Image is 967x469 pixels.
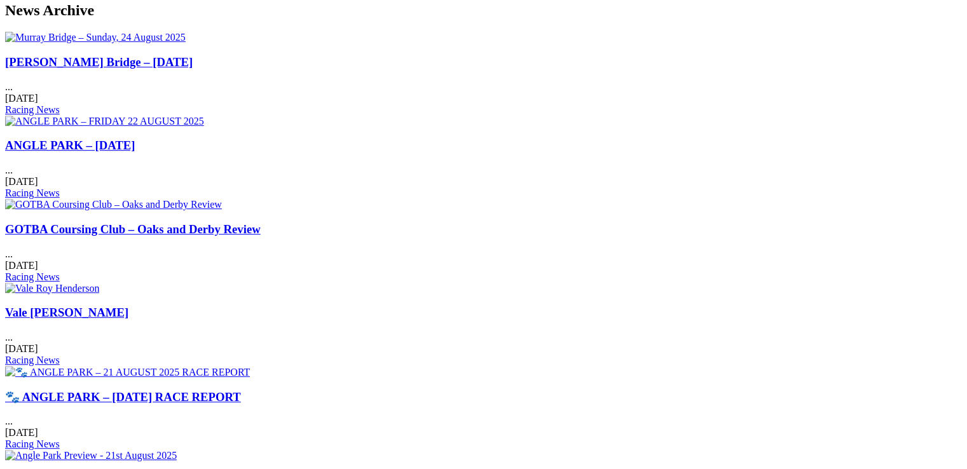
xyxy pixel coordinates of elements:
[5,306,128,319] a: Vale [PERSON_NAME]
[5,139,135,152] a: ANGLE PARK – [DATE]
[5,199,222,210] img: GOTBA Coursing Club – Oaks and Derby Review
[5,343,38,354] span: [DATE]
[5,187,60,198] a: Racing News
[5,271,60,282] a: Racing News
[5,390,962,451] div: ...
[5,222,962,283] div: ...
[5,438,60,449] a: Racing News
[5,55,962,116] div: ...
[5,176,38,187] span: [DATE]
[5,104,60,115] a: Racing News
[5,283,99,294] img: Vale Roy Henderson
[5,390,241,404] a: 🐾 ANGLE PARK – [DATE] RACE REPORT
[5,222,261,236] a: GOTBA Coursing Club – Oaks and Derby Review
[5,116,204,127] img: ANGLE PARK – FRIDAY 22 AUGUST 2025
[5,450,177,461] img: Angle Park Preview - 21st August 2025
[5,93,38,104] span: [DATE]
[5,32,186,43] img: Murray Bridge – Sunday, 24 August 2025
[5,306,962,366] div: ...
[5,427,38,438] span: [DATE]
[5,139,962,199] div: ...
[5,260,38,271] span: [DATE]
[5,2,962,19] h2: News Archive
[5,366,250,378] img: 🐾 ANGLE PARK – 21 AUGUST 2025 RACE REPORT
[5,355,60,365] a: Racing News
[5,55,193,69] a: [PERSON_NAME] Bridge – [DATE]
